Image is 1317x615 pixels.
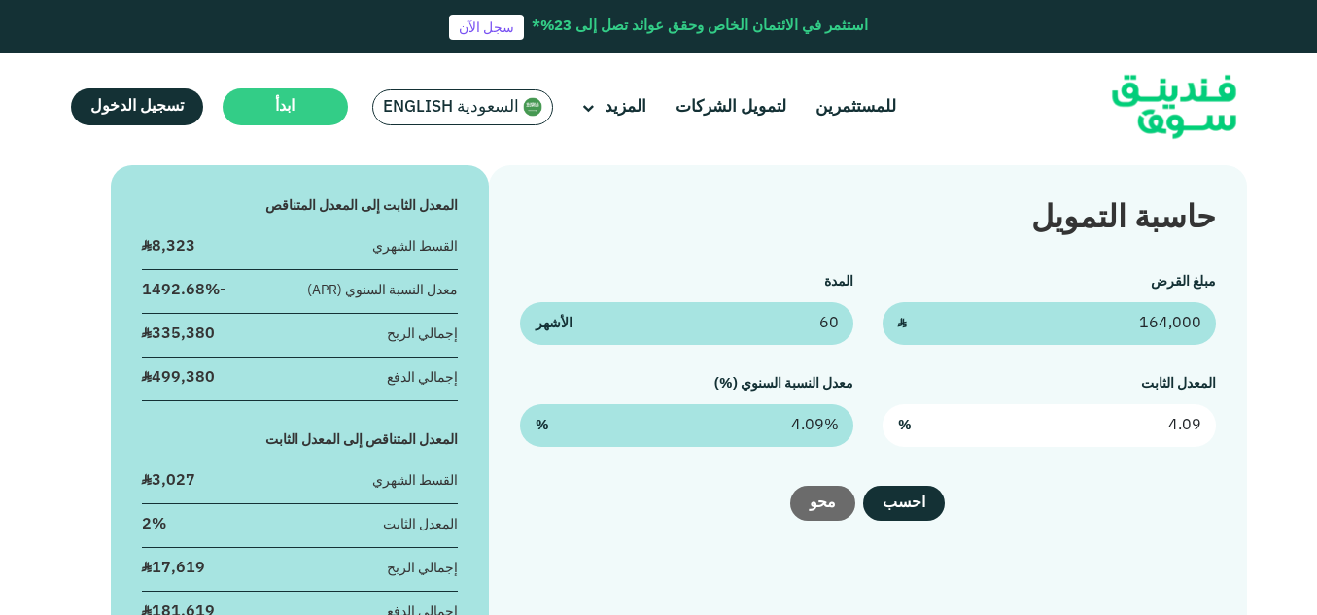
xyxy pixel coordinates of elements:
[898,314,906,334] span: ʢ
[714,377,853,391] label: معدل النسبة السنوي (%)
[142,280,225,301] div: -1492.68%
[383,515,458,535] div: المعدل الثابت
[536,314,572,334] span: الأشهر
[372,471,458,492] div: القسط الشهري
[790,486,855,521] button: محو
[383,96,519,119] span: السعودية English
[142,324,215,345] div: ʢ
[142,514,166,535] div: 2%
[275,99,295,114] span: ابدأ
[307,281,458,301] div: معدل النسبة السنوي (APR)
[142,196,459,217] div: المعدل الثابت إلى المعدل المتناقص
[142,430,459,451] div: المعدل المتناقص إلى المعدل الثابت
[605,99,646,116] span: المزيد
[142,367,215,389] div: ʢ
[863,486,945,521] button: احسب
[449,15,524,40] a: سجل الآن
[387,325,458,345] div: إجمالي الربح
[898,416,912,436] span: %
[532,16,868,38] div: استثمر في الائتمان الخاص وحقق عوائد تصل إلى 23%*
[671,91,791,123] a: لتمويل الشركات
[152,473,195,488] span: 3,027
[90,99,184,114] span: تسجيل الدخول
[1079,58,1269,156] img: Logo
[387,368,458,389] div: إجمالي الدفع
[142,236,195,257] div: ʢ
[142,470,195,492] div: ʢ
[152,239,195,254] span: 8,323
[1151,275,1216,289] label: مبلغ القرض
[372,237,458,257] div: القسط الشهري
[152,370,215,385] span: 499,380
[523,97,542,117] img: SA Flag
[811,91,901,123] a: للمستثمرين
[152,561,205,575] span: 17,619
[1141,377,1216,391] label: المعدل الثابت
[536,416,549,436] span: %
[520,196,1215,243] div: حاسبة التمويل
[824,275,853,289] label: المدة
[387,559,458,579] div: إجمالي الربح
[142,558,205,579] div: ʢ
[71,88,203,125] a: تسجيل الدخول
[152,326,215,341] span: 335,380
